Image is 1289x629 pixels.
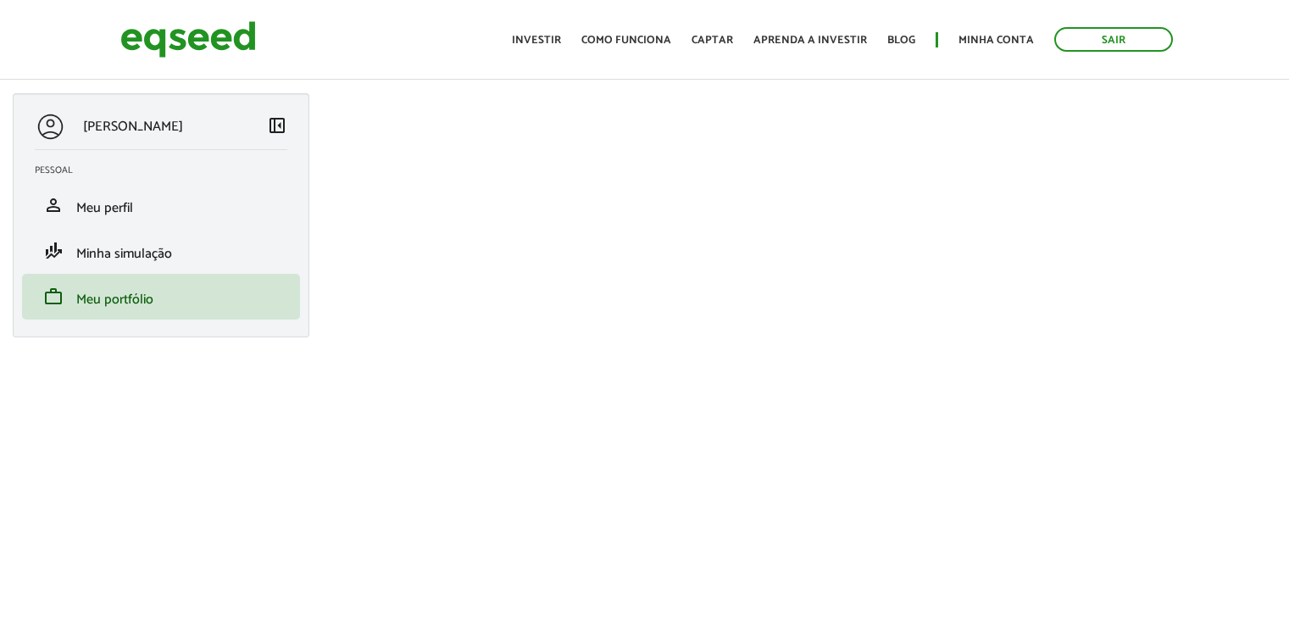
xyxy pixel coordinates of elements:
[43,287,64,307] span: work
[22,228,300,274] li: Minha simulação
[887,35,915,46] a: Blog
[43,195,64,215] span: person
[35,287,287,307] a: workMeu portfólio
[76,288,153,311] span: Meu portfólio
[753,35,867,46] a: Aprenda a investir
[22,274,300,320] li: Meu portfólio
[35,165,300,175] h2: Pessoal
[581,35,671,46] a: Como funciona
[1054,27,1173,52] a: Sair
[35,195,287,215] a: personMeu perfil
[267,115,287,136] span: left_panel_close
[512,35,561,46] a: Investir
[35,241,287,261] a: finance_modeMinha simulação
[83,119,183,135] p: [PERSON_NAME]
[958,35,1034,46] a: Minha conta
[267,115,287,139] a: Colapsar menu
[692,35,733,46] a: Captar
[43,241,64,261] span: finance_mode
[76,197,133,220] span: Meu perfil
[120,17,256,62] img: EqSeed
[22,182,300,228] li: Meu perfil
[76,242,172,265] span: Minha simulação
